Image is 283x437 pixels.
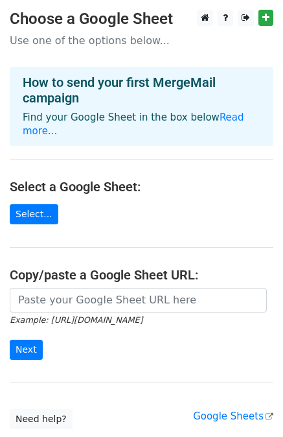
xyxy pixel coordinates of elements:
[10,204,58,224] a: Select...
[23,111,260,138] p: Find your Google Sheet in the box below
[193,410,273,422] a: Google Sheets
[10,34,273,47] p: Use one of the options below...
[23,75,260,106] h4: How to send your first MergeMail campaign
[10,288,267,313] input: Paste your Google Sheet URL here
[10,267,273,283] h4: Copy/paste a Google Sheet URL:
[10,340,43,360] input: Next
[10,179,273,195] h4: Select a Google Sheet:
[10,409,73,429] a: Need help?
[23,112,244,137] a: Read more...
[10,10,273,29] h3: Choose a Google Sheet
[10,315,142,325] small: Example: [URL][DOMAIN_NAME]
